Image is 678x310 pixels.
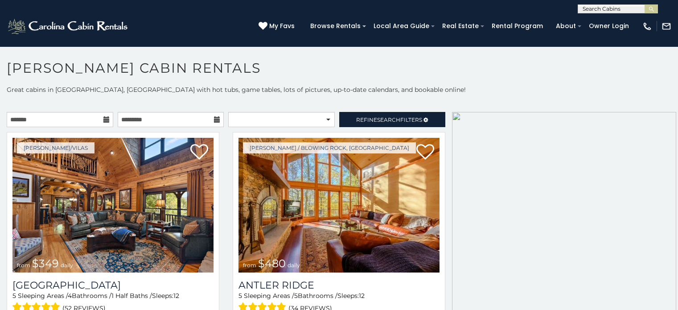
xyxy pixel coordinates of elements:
[190,143,208,162] a: Add to favorites
[243,142,416,153] a: [PERSON_NAME] / Blowing Rock, [GEOGRAPHIC_DATA]
[17,262,30,269] span: from
[416,143,434,162] a: Add to favorites
[12,279,214,291] h3: Diamond Creek Lodge
[551,19,580,33] a: About
[369,19,434,33] a: Local Area Guide
[258,257,286,270] span: $480
[377,116,400,123] span: Search
[584,19,633,33] a: Owner Login
[12,279,214,291] a: [GEOGRAPHIC_DATA]
[32,257,59,270] span: $349
[238,279,440,291] a: Antler Ridge
[68,292,72,300] span: 4
[12,138,214,273] a: Diamond Creek Lodge from $349 daily
[111,292,152,300] span: 1 Half Baths /
[359,292,365,300] span: 12
[243,262,256,269] span: from
[12,138,214,273] img: Diamond Creek Lodge
[269,21,295,31] span: My Favs
[259,21,297,31] a: My Favs
[288,262,300,269] span: daily
[17,142,95,153] a: [PERSON_NAME]/Vilas
[339,112,446,127] a: RefineSearchFilters
[238,292,242,300] span: 5
[662,21,671,31] img: mail-regular-white.png
[438,19,483,33] a: Real Estate
[642,21,652,31] img: phone-regular-white.png
[294,292,298,300] span: 5
[487,19,547,33] a: Rental Program
[356,116,422,123] span: Refine Filters
[238,138,440,273] a: Antler Ridge from $480 daily
[7,17,130,35] img: White-1-2.png
[306,19,365,33] a: Browse Rentals
[238,138,440,273] img: Antler Ridge
[12,292,16,300] span: 5
[61,262,73,269] span: daily
[173,292,179,300] span: 12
